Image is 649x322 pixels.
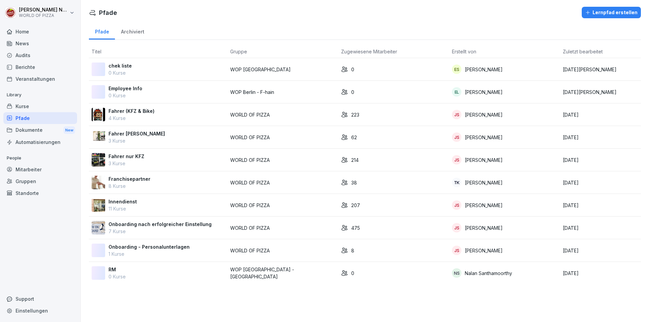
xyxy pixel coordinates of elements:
[465,111,503,118] p: [PERSON_NAME]
[351,247,354,254] p: 8
[230,202,336,209] p: WORLD OF PIZZA
[92,198,105,212] img: b0q5luht1dcruwhey7rialzf.png
[109,153,144,160] p: Fahrer nur KFZ
[109,205,137,212] p: 11 Kurse
[582,7,641,18] button: Lernpfad erstellen
[563,270,638,277] p: [DATE]
[92,49,101,54] span: Titel
[452,223,461,232] div: JS
[3,49,77,61] a: Audits
[3,73,77,85] div: Veranstaltungen
[109,69,132,76] p: 0 Kurse
[109,221,212,228] p: Onboarding nach erfolgreicher Einstellung
[99,8,117,17] h1: Pfade
[452,110,461,119] div: JS
[109,228,212,235] p: 7 Kurse
[452,268,461,278] div: NS
[115,22,150,40] a: Archiviert
[351,202,360,209] p: 207
[351,224,360,231] p: 475
[452,132,461,142] div: JS
[3,164,77,175] a: Mitarbeiter
[3,124,77,137] a: DokumenteNew
[563,66,638,73] p: [DATE][PERSON_NAME]
[109,175,150,182] p: Franchisepartner
[3,136,77,148] a: Automatisierungen
[19,7,68,13] p: [PERSON_NAME] Natusch
[341,49,397,54] span: Zugewiesene Mitarbeiter
[230,179,336,186] p: WORLD OF PIZZA
[563,134,638,141] p: [DATE]
[351,111,359,118] p: 223
[230,134,336,141] p: WORLD OF PIZZA
[563,111,638,118] p: [DATE]
[452,246,461,255] div: JS
[585,9,638,16] div: Lernpfad erstellen
[452,155,461,165] div: JS
[465,134,503,141] p: [PERSON_NAME]
[3,153,77,164] p: People
[109,92,142,99] p: 0 Kurse
[92,108,105,121] img: q3i7q6gnkbq69p1qyvrjrfou.png
[3,293,77,305] div: Support
[351,134,357,141] p: 62
[452,178,461,187] div: TK
[109,198,137,205] p: Innendienst
[465,270,512,277] p: Nalan Santhamoorthy
[230,89,336,96] p: WOP Berlin - F-hain
[563,179,638,186] p: [DATE]
[3,175,77,187] a: Gruppen
[109,160,144,167] p: 3 Kurse
[230,111,336,118] p: WORLD OF PIZZA
[3,90,77,100] p: Library
[351,156,359,164] p: 214
[109,62,132,69] p: chek liste
[563,49,603,54] span: Zuletzt bearbeitet
[465,156,503,164] p: [PERSON_NAME]
[230,224,336,231] p: WORLD OF PIZZA
[465,66,503,73] p: [PERSON_NAME]
[3,187,77,199] a: Standorte
[563,89,638,96] p: [DATE][PERSON_NAME]
[351,66,354,73] p: 0
[92,221,105,234] img: tnwvicmdq65bjsmr6fqai0qy.png
[452,200,461,210] div: JS
[465,179,503,186] p: [PERSON_NAME]
[465,247,503,254] p: [PERSON_NAME]
[109,243,190,250] p: Onboarding - Personalunterlagen
[465,202,503,209] p: [PERSON_NAME]
[3,38,77,49] div: News
[230,247,336,254] p: WORLD OF PIZZA
[563,156,638,164] p: [DATE]
[109,137,165,144] p: 3 Kurse
[563,224,638,231] p: [DATE]
[452,65,461,74] div: ES
[3,26,77,38] a: Home
[109,85,142,92] p: Employee Info
[563,202,638,209] p: [DATE]
[465,224,503,231] p: [PERSON_NAME]
[3,124,77,137] div: Dokumente
[3,112,77,124] a: Pfade
[351,89,354,96] p: 0
[227,45,338,58] th: Gruppe
[109,115,154,122] p: 4 Kurse
[3,61,77,73] div: Berichte
[230,156,336,164] p: WORLD OF PIZZA
[89,22,115,40] div: Pfade
[351,179,357,186] p: 38
[452,87,461,97] div: EL
[3,305,77,317] a: Einstellungen
[230,266,336,280] p: WOP [GEOGRAPHIC_DATA] - [GEOGRAPHIC_DATA]
[3,100,77,112] a: Kurse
